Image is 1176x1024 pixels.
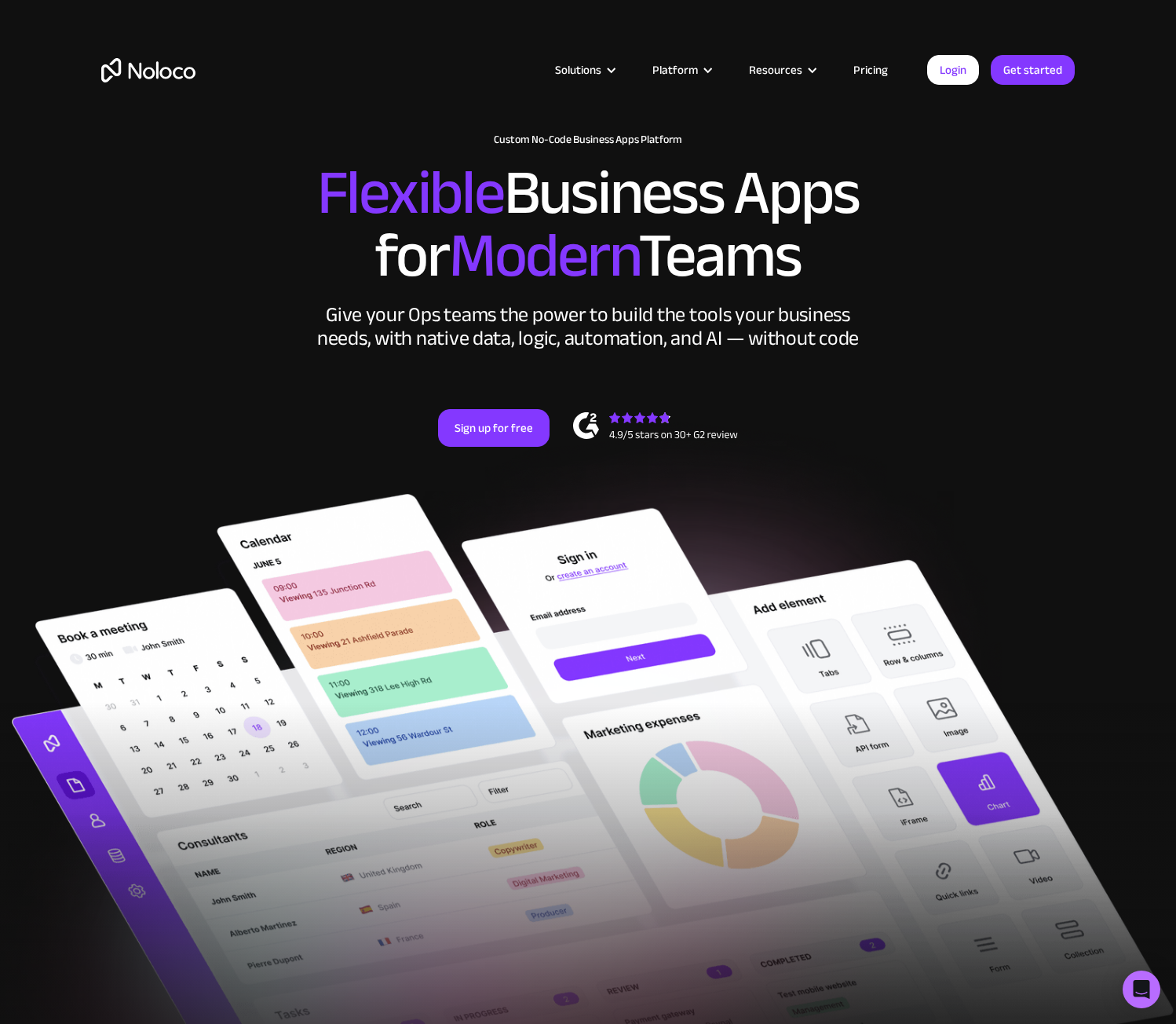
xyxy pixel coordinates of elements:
[633,60,729,80] div: Platform
[652,60,698,80] div: Platform
[313,303,863,350] div: Give your Ops teams the power to build the tools your business needs, with native data, logic, au...
[438,409,550,447] a: Sign up for free
[927,55,979,85] a: Login
[317,134,504,251] span: Flexible
[101,58,195,82] a: home
[1123,971,1160,1008] div: Open Intercom Messenger
[729,60,834,80] div: Resources
[101,162,1075,287] h2: Business Apps for Teams
[749,60,802,80] div: Resources
[449,197,638,314] span: Modern
[991,55,1075,85] a: Get started
[834,60,908,80] a: Pricing
[555,60,601,80] div: Solutions
[535,60,633,80] div: Solutions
